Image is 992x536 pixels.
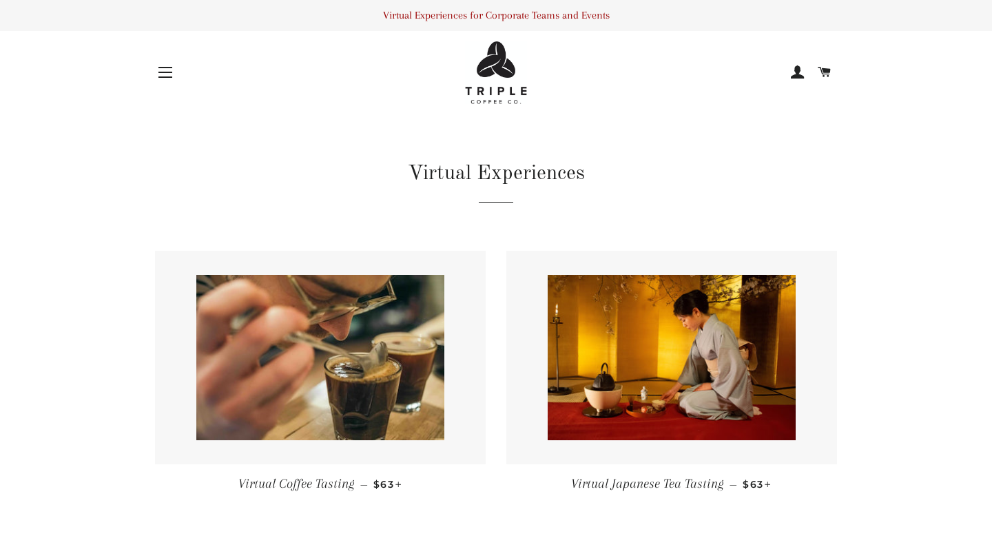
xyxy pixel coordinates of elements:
[360,478,368,491] span: —
[155,159,837,188] h1: Virtual Experiences
[548,275,796,440] img: Virtual Japanese Tea Tasting-Green Tea-Triple Coffee Co.
[155,464,486,504] a: Virtual Coffee Tasting — $63
[506,251,837,464] a: Virtual Japanese Tea Tasting-Green Tea-Triple Coffee Co.
[730,478,737,491] span: —
[373,478,402,491] span: $63
[196,275,444,440] img: Virtual Coffee Tasting
[238,476,355,491] span: Virtual Coffee Tasting
[465,41,527,104] img: Triple Coffee Co - Logo
[506,464,837,504] a: Virtual Japanese Tea Tasting — $63
[571,476,724,491] span: Virtual Japanese Tea Tasting
[743,478,772,491] span: $63
[155,251,486,464] a: Virtual Coffee Tasting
